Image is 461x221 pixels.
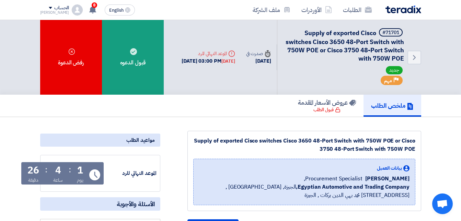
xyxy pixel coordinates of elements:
[377,165,402,172] span: بيانات العميل
[221,58,235,65] div: [DATE]
[117,200,155,208] span: الأسئلة والأجوبة
[105,4,135,15] button: English
[296,183,409,191] b: Egyptian Automotive and Trading Company,
[384,77,392,84] span: مهم
[246,57,271,65] div: [DATE]
[432,193,453,214] div: Open chat
[27,166,39,175] div: 26
[92,2,97,8] span: 8
[296,2,337,18] a: الأوردرات
[298,98,356,106] h5: عروض الأسعار المقدمة
[182,57,235,65] div: [DATE] 03:00 PM
[72,4,83,15] img: profile_test.png
[286,28,404,63] h5: Supply of exported Cisco switches Cisco 3650 48-Port Switch with 750W POE or Cisco 3750 48-Port S...
[102,20,164,95] div: قبول الدعوه
[54,5,69,11] div: الحساب
[365,175,410,183] span: [PERSON_NAME]
[246,50,271,57] div: صدرت في
[364,95,421,117] a: ملخص الطلب
[382,30,399,35] div: #71701
[386,66,403,74] span: جديد
[385,6,421,13] img: Teradix logo
[304,175,362,183] span: Procurement Specialist,
[337,2,377,18] a: الطلبات
[193,137,415,153] div: Supply of exported Cisco switches Cisco 3650 48-Port Switch with 750W POE or Cisco 3750 48-Port S...
[40,134,160,147] div: مواعيد الطلب
[313,106,341,113] div: قبول الطلب
[290,95,364,117] a: عروض الأسعار المقدمة قبول الطلب
[77,177,83,184] div: يوم
[69,164,71,176] div: :
[28,177,39,184] div: دقيقة
[53,177,63,184] div: ساعة
[45,164,47,176] div: :
[182,50,235,57] div: الموعد النهائي للرد
[55,166,61,175] div: 4
[40,20,102,95] div: رفض الدعوة
[105,169,157,177] div: الموعد النهائي للرد
[371,102,414,109] h5: ملخص الطلب
[40,11,69,14] div: [PERSON_NAME]
[199,183,410,199] span: الجيزة, [GEOGRAPHIC_DATA] ,[STREET_ADDRESS] محمد بهي الدين بركات , الجيزة
[109,8,124,13] span: English
[247,2,296,18] a: ملف الشركة
[77,166,83,175] div: 1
